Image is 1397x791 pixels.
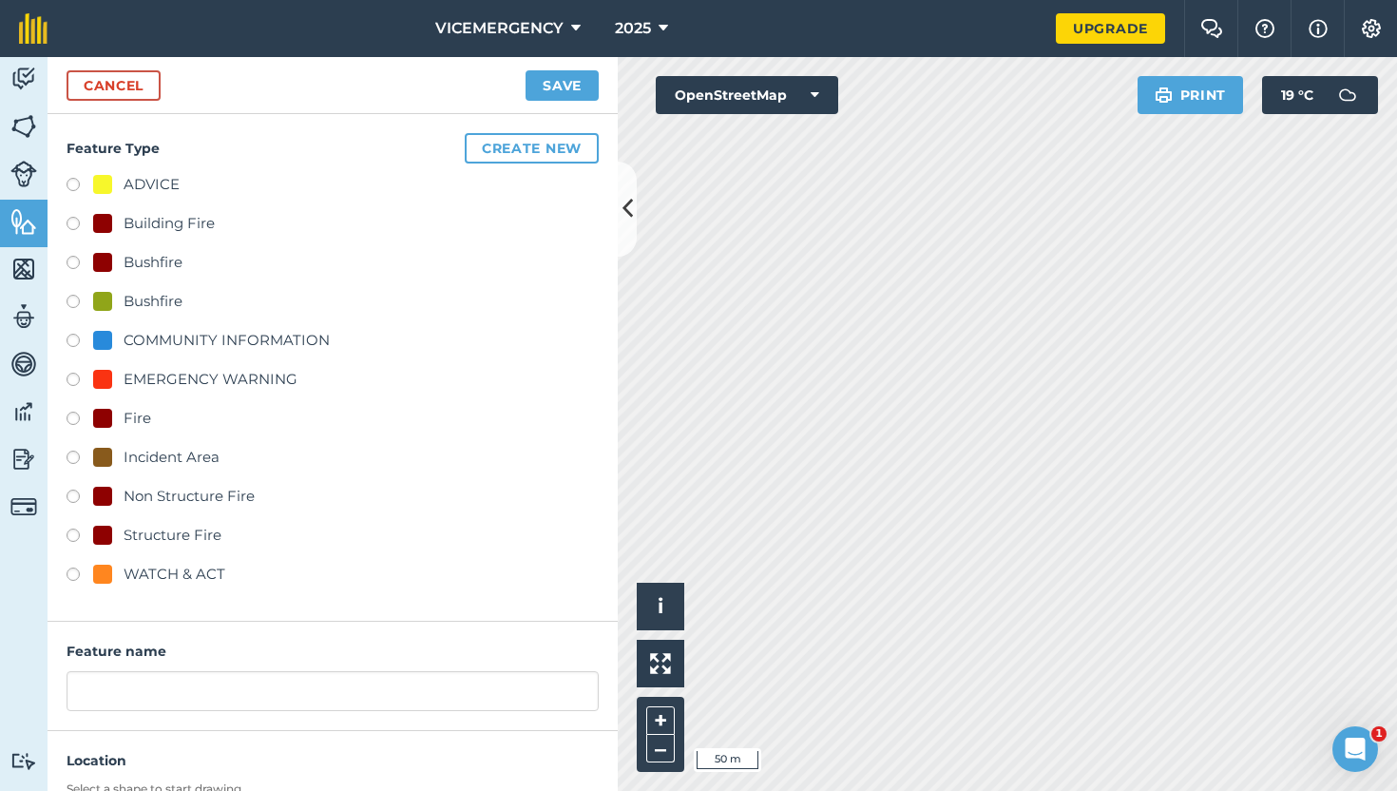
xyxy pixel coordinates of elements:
div: WATCH & ACT [124,563,225,586]
button: 19 °C [1262,76,1378,114]
img: svg+xml;base64,PD94bWwgdmVyc2lvbj0iMS4wIiBlbmNvZGluZz0idXRmLTgiPz4KPCEtLSBHZW5lcmF0b3I6IEFkb2JlIE... [10,302,37,331]
button: – [646,735,675,762]
img: A question mark icon [1253,19,1276,38]
button: OpenStreetMap [656,76,838,114]
span: 2025 [615,17,651,40]
button: Save [526,70,599,101]
div: Incident Area [124,446,220,469]
div: Fire [124,407,151,430]
div: Non Structure Fire [124,485,255,508]
div: Bushfire [124,290,182,313]
div: ADVICE [124,173,180,196]
img: svg+xml;base64,PHN2ZyB4bWxucz0iaHR0cDovL3d3dy53My5vcmcvMjAwMC9zdmciIHdpZHRoPSI1NiIgaGVpZ2h0PSI2MC... [10,255,37,283]
h4: Feature Type [67,133,599,164]
img: svg+xml;base64,PHN2ZyB4bWxucz0iaHR0cDovL3d3dy53My5vcmcvMjAwMC9zdmciIHdpZHRoPSI1NiIgaGVpZ2h0PSI2MC... [10,207,37,236]
h4: Location [67,750,599,771]
div: EMERGENCY WARNING [124,368,297,391]
img: svg+xml;base64,PD94bWwgdmVyc2lvbj0iMS4wIiBlbmNvZGluZz0idXRmLTgiPz4KPCEtLSBHZW5lcmF0b3I6IEFkb2JlIE... [10,493,37,520]
a: Upgrade [1056,13,1165,44]
img: Two speech bubbles overlapping with the left bubble in the forefront [1200,19,1223,38]
img: svg+xml;base64,PD94bWwgdmVyc2lvbj0iMS4wIiBlbmNvZGluZz0idXRmLTgiPz4KPCEtLSBHZW5lcmF0b3I6IEFkb2JlIE... [10,752,37,770]
a: Cancel [67,70,161,101]
img: svg+xml;base64,PD94bWwgdmVyc2lvbj0iMS4wIiBlbmNvZGluZz0idXRmLTgiPz4KPCEtLSBHZW5lcmF0b3I6IEFkb2JlIE... [10,350,37,378]
img: Four arrows, one pointing top left, one top right, one bottom right and the last bottom left [650,653,671,674]
h4: Feature name [67,641,599,662]
div: Structure Fire [124,524,221,547]
div: COMMUNITY INFORMATION [124,329,330,352]
span: 19 ° C [1281,76,1313,114]
img: svg+xml;base64,PD94bWwgdmVyc2lvbj0iMS4wIiBlbmNvZGluZz0idXRmLTgiPz4KPCEtLSBHZW5lcmF0b3I6IEFkb2JlIE... [1329,76,1367,114]
span: i [658,594,663,618]
img: svg+xml;base64,PHN2ZyB4bWxucz0iaHR0cDovL3d3dy53My5vcmcvMjAwMC9zdmciIHdpZHRoPSIxNyIgaGVpZ2h0PSIxNy... [1309,17,1328,40]
button: Print [1138,76,1244,114]
img: svg+xml;base64,PD94bWwgdmVyc2lvbj0iMS4wIiBlbmNvZGluZz0idXRmLTgiPz4KPCEtLSBHZW5lcmF0b3I6IEFkb2JlIE... [10,65,37,93]
iframe: Intercom live chat [1332,726,1378,772]
button: Create new [465,133,599,164]
div: Building Fire [124,212,215,235]
img: svg+xml;base64,PHN2ZyB4bWxucz0iaHR0cDovL3d3dy53My5vcmcvMjAwMC9zdmciIHdpZHRoPSIxOSIgaGVpZ2h0PSIyNC... [1155,84,1173,106]
img: svg+xml;base64,PD94bWwgdmVyc2lvbj0iMS4wIiBlbmNvZGluZz0idXRmLTgiPz4KPCEtLSBHZW5lcmF0b3I6IEFkb2JlIE... [10,445,37,473]
img: svg+xml;base64,PD94bWwgdmVyc2lvbj0iMS4wIiBlbmNvZGluZz0idXRmLTgiPz4KPCEtLSBHZW5lcmF0b3I6IEFkb2JlIE... [10,397,37,426]
span: VICEMERGENCY [435,17,564,40]
img: svg+xml;base64,PD94bWwgdmVyc2lvbj0iMS4wIiBlbmNvZGluZz0idXRmLTgiPz4KPCEtLSBHZW5lcmF0b3I6IEFkb2JlIE... [10,161,37,187]
button: + [646,706,675,735]
img: fieldmargin Logo [19,13,48,44]
img: svg+xml;base64,PHN2ZyB4bWxucz0iaHR0cDovL3d3dy53My5vcmcvMjAwMC9zdmciIHdpZHRoPSI1NiIgaGVpZ2h0PSI2MC... [10,112,37,141]
div: Bushfire [124,251,182,274]
img: A cog icon [1360,19,1383,38]
span: 1 [1371,726,1387,742]
button: i [637,583,684,630]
